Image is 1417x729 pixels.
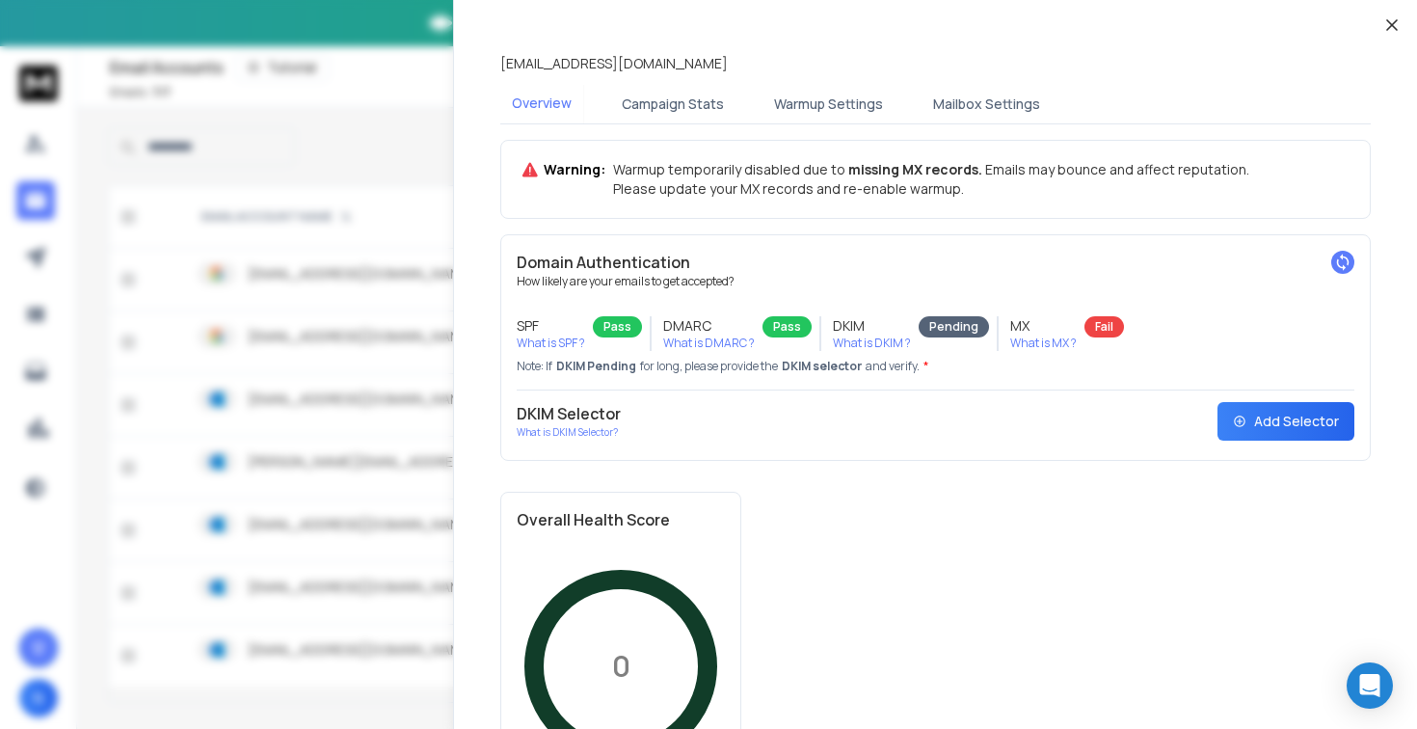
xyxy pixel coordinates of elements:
[762,316,812,337] div: Pass
[500,82,583,126] button: Overview
[1347,662,1393,709] div: Open Intercom Messenger
[1010,336,1077,351] p: What is MX ?
[612,649,630,684] p: 0
[556,359,636,374] span: DKIM Pending
[845,160,982,178] span: missing MX records.
[517,359,1354,374] p: Note: If for long, please provide the and verify.
[833,336,911,351] p: What is DKIM ?
[613,160,1249,199] p: Warmup temporarily disabled due to Emails may bounce and affect reputation. Please update your MX...
[610,83,735,125] button: Campaign Stats
[922,83,1052,125] button: Mailbox Settings
[833,316,911,336] h3: DKIM
[517,316,585,336] h3: SPF
[500,54,728,73] p: [EMAIL_ADDRESS][DOMAIN_NAME]
[593,316,642,337] div: Pass
[1217,402,1354,441] button: Add Selector
[663,336,755,351] p: What is DMARC ?
[517,251,1354,274] h2: Domain Authentication
[1084,316,1124,337] div: Fail
[762,83,895,125] button: Warmup Settings
[1010,316,1077,336] h3: MX
[919,316,989,337] div: Pending
[517,425,621,440] p: What is DKIM Selector?
[517,508,725,531] h2: Overall Health Score
[663,316,755,336] h3: DMARC
[517,336,585,351] p: What is SPF ?
[517,402,621,425] h2: DKIM Selector
[544,160,605,179] p: Warning:
[517,274,1354,289] p: How likely are your emails to get accepted?
[782,359,862,374] span: DKIM selector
